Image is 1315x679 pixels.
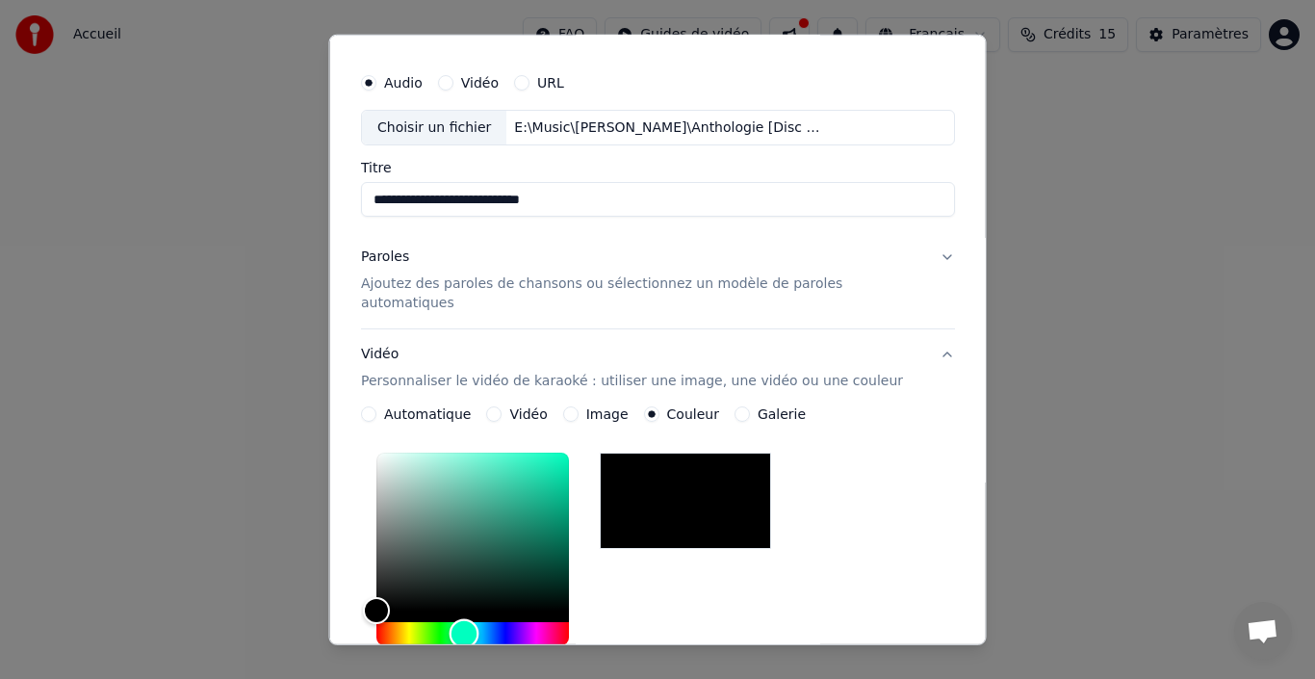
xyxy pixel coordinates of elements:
[362,110,506,144] div: Choisir un fichier
[361,248,409,267] div: Paroles
[537,75,564,89] label: URL
[361,329,955,406] button: VidéoPersonnaliser le vidéo de karaoké : utiliser une image, une vidéo ou une couleur
[460,75,498,89] label: Vidéo
[585,407,628,421] label: Image
[506,118,834,137] div: E:\Music\[PERSON_NAME]\Anthologie [Disc 1]\[PERSON_NAME] - Le chanteur.mp3
[666,407,718,421] label: Couleur
[376,622,569,645] div: Hue
[361,345,903,391] div: Vidéo
[361,161,955,174] label: Titre
[384,407,471,421] label: Automatique
[361,274,924,313] p: Ajoutez des paroles de chansons ou sélectionnez un modèle de paroles automatiques
[376,453,569,611] div: Color
[757,407,805,421] label: Galerie
[361,372,903,391] p: Personnaliser le vidéo de karaoké : utiliser une image, une vidéo ou une couleur
[509,407,547,421] label: Vidéo
[361,232,955,328] button: ParolesAjoutez des paroles de chansons ou sélectionnez un modèle de paroles automatiques
[384,75,423,89] label: Audio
